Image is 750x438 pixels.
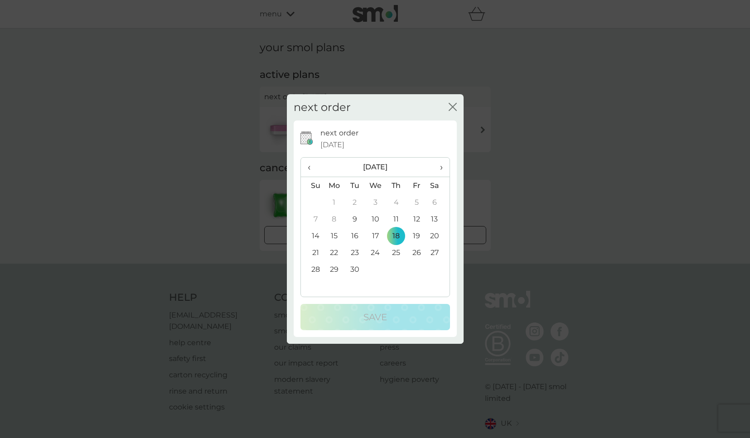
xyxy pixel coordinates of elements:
td: 8 [324,211,345,227]
th: We [365,177,386,194]
td: 13 [426,211,449,227]
th: Mo [324,177,345,194]
td: 17 [365,227,386,244]
th: [DATE] [324,158,427,177]
td: 1 [324,194,345,211]
td: 16 [344,227,365,244]
td: 5 [406,194,427,211]
td: 10 [365,211,386,227]
td: 3 [365,194,386,211]
td: 4 [386,194,406,211]
td: 6 [426,194,449,211]
td: 28 [301,261,324,278]
td: 14 [301,227,324,244]
td: 26 [406,244,427,261]
button: Save [300,304,450,330]
th: Sa [426,177,449,194]
td: 22 [324,244,345,261]
td: 7 [301,211,324,227]
th: Fr [406,177,427,194]
th: Tu [344,177,365,194]
span: [DATE] [320,139,344,151]
td: 11 [386,211,406,227]
td: 24 [365,244,386,261]
p: next order [320,127,358,139]
td: 20 [426,227,449,244]
td: 2 [344,194,365,211]
th: Su [301,177,324,194]
td: 25 [386,244,406,261]
td: 21 [301,244,324,261]
td: 30 [344,261,365,278]
td: 15 [324,227,345,244]
span: ‹ [308,158,317,177]
td: 9 [344,211,365,227]
td: 27 [426,244,449,261]
p: Save [363,310,387,324]
th: Th [386,177,406,194]
td: 12 [406,211,427,227]
span: › [433,158,442,177]
td: 23 [344,244,365,261]
button: close [449,103,457,112]
h2: next order [294,101,351,114]
td: 18 [386,227,406,244]
td: 29 [324,261,345,278]
td: 19 [406,227,427,244]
